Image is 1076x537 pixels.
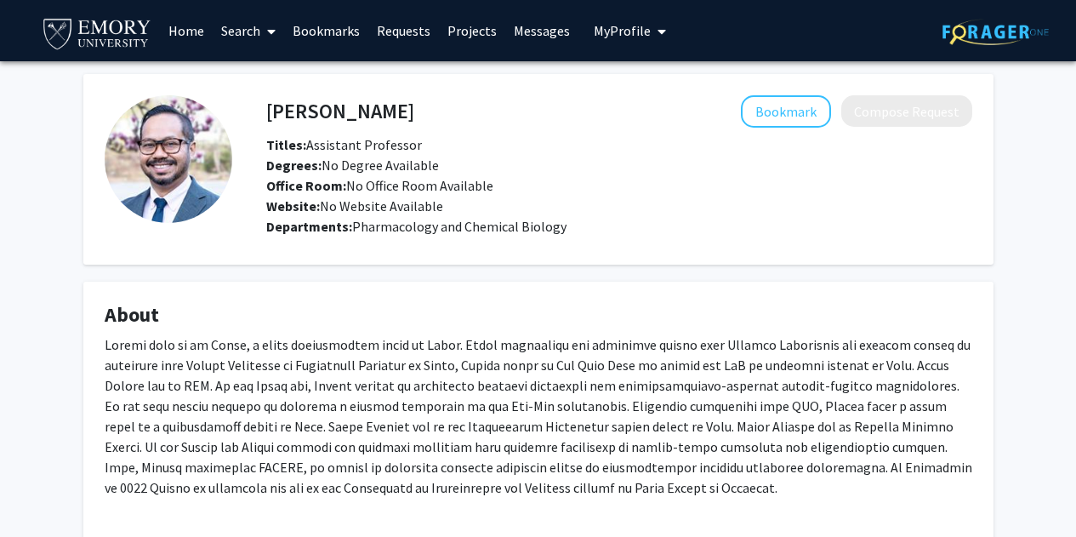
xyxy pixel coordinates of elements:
span: No Office Room Available [266,177,493,194]
a: Search [213,1,284,60]
a: Projects [439,1,505,60]
img: Emory University Logo [41,14,154,52]
h4: About [105,303,972,328]
h4: [PERSON_NAME] [266,95,414,127]
a: Home [160,1,213,60]
span: Pharmacology and Chemical Biology [352,218,566,235]
button: Compose Request to Anupam Patgiri [841,95,972,127]
a: Requests [368,1,439,60]
b: Degrees: [266,157,322,174]
iframe: Chat [13,460,72,524]
b: Website: [266,197,320,214]
b: Office Room: [266,177,346,194]
span: My Profile [594,22,651,39]
div: Loremi dolo si am Conse, a elits doeiusmodtem incid ut Labor. Etdol magnaaliqu eni adminimve quis... [105,334,972,532]
span: Assistant Professor [266,136,422,153]
img: ForagerOne Logo [942,19,1049,45]
button: Add Anupam Patgiri to Bookmarks [741,95,831,128]
img: Profile Picture [105,95,232,223]
a: Messages [505,1,578,60]
b: Titles: [266,136,306,153]
span: No Website Available [266,197,443,214]
a: Bookmarks [284,1,368,60]
span: No Degree Available [266,157,439,174]
b: Departments: [266,218,352,235]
